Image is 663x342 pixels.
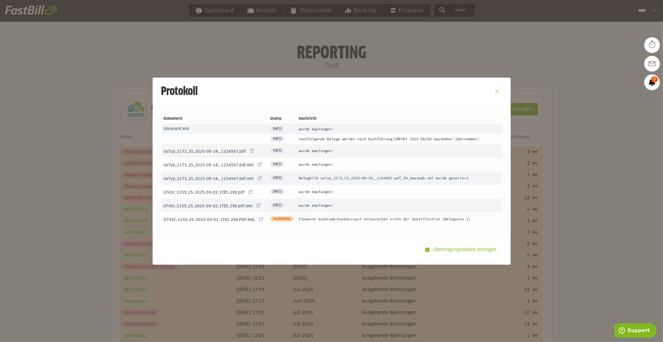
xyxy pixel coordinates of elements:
span: o745c_2159_25_2025-09-02_1TES_296.pdf.xml [164,205,253,208]
span: Warnung [270,216,294,222]
sl-icon-button: oa7yp_2173_25_2025-09-18__1234567.pdf.xml [255,160,264,169]
span: Info [270,175,284,181]
span: o745c_2159_25_2025-09-02_1TES_296.pdf [164,191,245,195]
sl-icon-button: o745c_2159_25_2025-09-02_1TES_296.pdf.xml [254,201,263,210]
span: 2 [651,76,658,83]
iframe: Öffnet ein Widget, in dem Sie weitere Informationen finden [615,323,657,339]
span: oa7yp_2173_25_2025-09-18__1234567.pdf [164,150,246,154]
span: Info [270,148,284,153]
td: Elemente bankCode/bankAccount entsprechen nicht der Spezifikation (Belegsatz 1) [296,212,502,226]
td: wurde empfangen! [296,144,502,158]
sl-icon-button: oa7yp_2173_25_2025-09-18__1234567.pdf [247,146,256,155]
span: O745C_2159_25_2025-09-02_1TES_296.PDF.XML [164,218,256,222]
td: wurde empfangen! [296,158,502,171]
th: Status [268,114,296,124]
th: Nachricht [296,114,502,124]
td: wurde empfangen! [296,124,502,134]
span: Info [270,126,284,132]
sl-icon-button: o745c_2159_25_2025-09-02_1TES_296.pdf [246,187,255,196]
td: wurde empfangen! [296,199,502,212]
span: document.xml [164,127,190,131]
sl-icon-button: oa7yp_2173_25_2025-09-18__1234567.pdf.xml [255,174,264,182]
td: nachfolgende Belege werden nach Buchführung/IMPORT 2025 RA/09 September übernommen! [296,134,502,144]
th: Dokument [161,114,268,124]
span: oa7yp_2173_25_2025-09-18__1234567.pdf.xml [164,177,254,181]
sl-button: Übertragungsdetails anzeigen [421,244,502,256]
span: Info [270,203,284,208]
td: Belegbild oa7yp_2173_25_2025-09-18__1234567.pdf_09_Septemb.xml wurde generiert [296,171,502,185]
span: Info [270,189,284,194]
td: wurde empfangen! [296,185,502,199]
span: Info [270,162,284,167]
a: 2 [644,74,660,90]
span: oa7yp_2173_25_2025-09-18__1234567.pdf.xml [164,164,254,167]
sl-icon-button: O745C_2159_25_2025-09-02_1TES_296.PDF.XML [257,215,265,223]
span: Info [270,136,284,142]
